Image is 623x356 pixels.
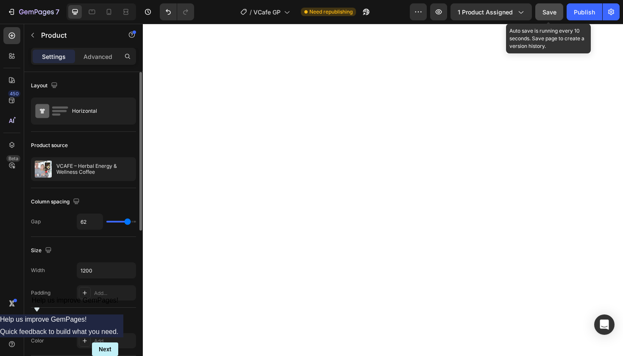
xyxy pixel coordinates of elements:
[567,3,602,20] button: Publish
[31,218,41,225] div: Gap
[253,8,281,17] span: VCafe GP
[250,8,252,17] span: /
[6,155,20,162] div: Beta
[160,3,194,20] div: Undo/Redo
[77,214,103,229] input: Auto
[94,289,134,297] div: Add...
[574,8,595,17] div: Publish
[542,8,556,16] span: Save
[31,267,45,274] div: Width
[3,3,63,20] button: 7
[31,196,81,208] div: Column spacing
[31,142,68,149] div: Product source
[31,245,53,256] div: Size
[535,3,563,20] button: Save
[31,289,50,297] div: Padding
[83,52,112,61] p: Advanced
[77,263,136,278] input: Auto
[72,101,124,121] div: Horizontal
[309,8,353,16] span: Need republishing
[451,3,532,20] button: 1 product assigned
[143,24,623,356] iframe: Design area
[32,297,119,304] span: Help us improve GemPages!
[41,30,113,40] p: Product
[32,297,119,314] button: Show survey - Help us improve GemPages!
[8,90,20,97] div: 450
[42,52,66,61] p: Settings
[594,314,615,335] div: Open Intercom Messenger
[31,80,59,92] div: Layout
[35,161,52,178] img: product feature img
[56,7,59,17] p: 7
[458,8,513,17] span: 1 product assigned
[56,163,132,175] p: VCAFE – Herbal Energy & Wellness Coffee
